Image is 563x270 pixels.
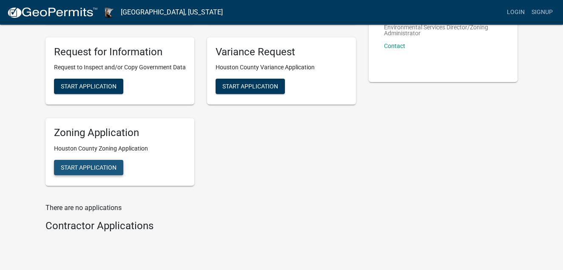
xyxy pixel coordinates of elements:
a: Login [503,4,528,20]
wm-workflow-list-section: Contractor Applications [45,220,356,236]
img: Houston County, Minnesota [105,6,114,18]
span: Start Application [222,83,278,90]
a: Contact [384,43,405,49]
h5: Variance Request [216,46,347,58]
a: [GEOGRAPHIC_DATA], [US_STATE] [121,5,223,20]
p: Request to Inspect and/or Copy Government Data [54,63,186,72]
button: Start Application [54,160,123,175]
p: Houston County Zoning Application [54,144,186,153]
p: There are no applications [45,203,356,213]
h5: Request for Information [54,46,186,58]
h5: Zoning Application [54,127,186,139]
a: Signup [528,4,556,20]
button: Start Application [54,79,123,94]
h4: Contractor Applications [45,220,356,232]
button: Start Application [216,79,285,94]
span: Start Application [61,83,117,90]
p: Environmental Services Director/Zoning Administrator [384,24,502,36]
p: Houston County Variance Application [216,63,347,72]
span: Start Application [61,164,117,171]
